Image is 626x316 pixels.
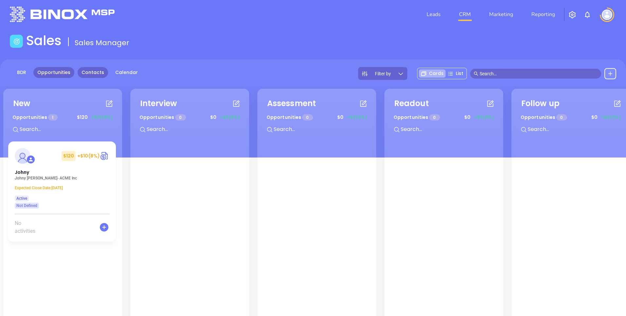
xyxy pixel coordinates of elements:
[146,125,244,134] input: Search...
[75,38,129,48] span: Sales Manager
[583,11,591,19] img: iconNotification
[209,112,218,122] span: $ 0
[77,153,100,159] span: +$10 (8%)
[456,70,463,77] span: List
[100,151,109,161] img: Quote
[521,98,560,109] div: Follow up
[480,70,598,77] input: Search…
[262,94,371,141] div: AssessmentOpportunities 0$0+$0(0%)
[389,94,498,141] div: ReadoutOpportunities 0$0+$0(0%)
[12,111,58,123] p: Opportunities
[267,111,313,123] p: Opportunities
[15,219,43,235] span: No activities
[474,71,478,76] span: search
[78,67,108,78] a: Contacts
[400,125,498,134] input: Search...
[15,186,113,190] p: Expected Close Date: [DATE]
[590,112,599,122] span: $ 0
[302,114,313,121] span: 0
[273,125,371,134] input: Search...
[10,7,115,22] img: logo
[527,125,625,134] input: Search...
[556,114,567,121] span: 0
[267,98,316,109] div: Assessment
[75,112,89,122] span: $ 120
[375,71,391,76] span: Filter by
[516,94,625,141] div: Follow upOpportunities 0$0+$0(0%)
[602,9,612,20] img: user
[139,111,186,123] p: Opportunities
[8,141,116,209] a: profile $120+$10(8%)Circle dollarJohnyJohny [PERSON_NAME]- ACME IncExpected Close Date:[DATE]Acti...
[429,114,440,121] span: 0
[15,176,113,180] p: Johny Smith - ACME Inc
[26,33,62,48] h1: Sales
[394,111,440,123] p: Opportunities
[16,202,37,209] span: Not Defined
[33,67,74,78] a: Opportunities
[15,169,29,176] span: Johny
[601,114,621,121] span: +$0 (0%)
[347,114,367,121] span: +$0 (0%)
[456,8,473,21] a: CRM
[521,111,567,123] p: Opportunities
[220,114,240,121] span: +$0 (0%)
[175,114,186,121] span: 0
[135,94,244,141] div: InterviewOpportunities 0$0+$0(0%)
[487,8,516,21] a: Marketing
[8,141,117,245] div: profile $120+$10(8%)Circle dollarJohnyJohny [PERSON_NAME]- ACME IncExpected Close Date:[DATE]Acti...
[62,151,76,161] span: $ 120
[8,94,117,141] div: NewOpportunities 1$120+$10(8%)
[13,98,30,109] div: New
[429,70,444,77] span: Cards
[91,114,113,121] span: +$10 (8%)
[140,98,177,109] div: Interview
[463,112,472,122] span: $ 0
[424,8,443,21] a: Leads
[13,67,30,78] a: BDR
[394,98,429,109] div: Readout
[474,114,494,121] span: +$0 (0%)
[15,148,30,164] img: Johny
[336,112,345,122] span: $ 0
[111,67,142,78] a: Calendar
[529,8,558,21] a: Reporting
[568,11,576,19] img: iconSetting
[48,114,57,121] span: 1
[19,125,117,134] input: Search...
[16,195,27,202] span: Active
